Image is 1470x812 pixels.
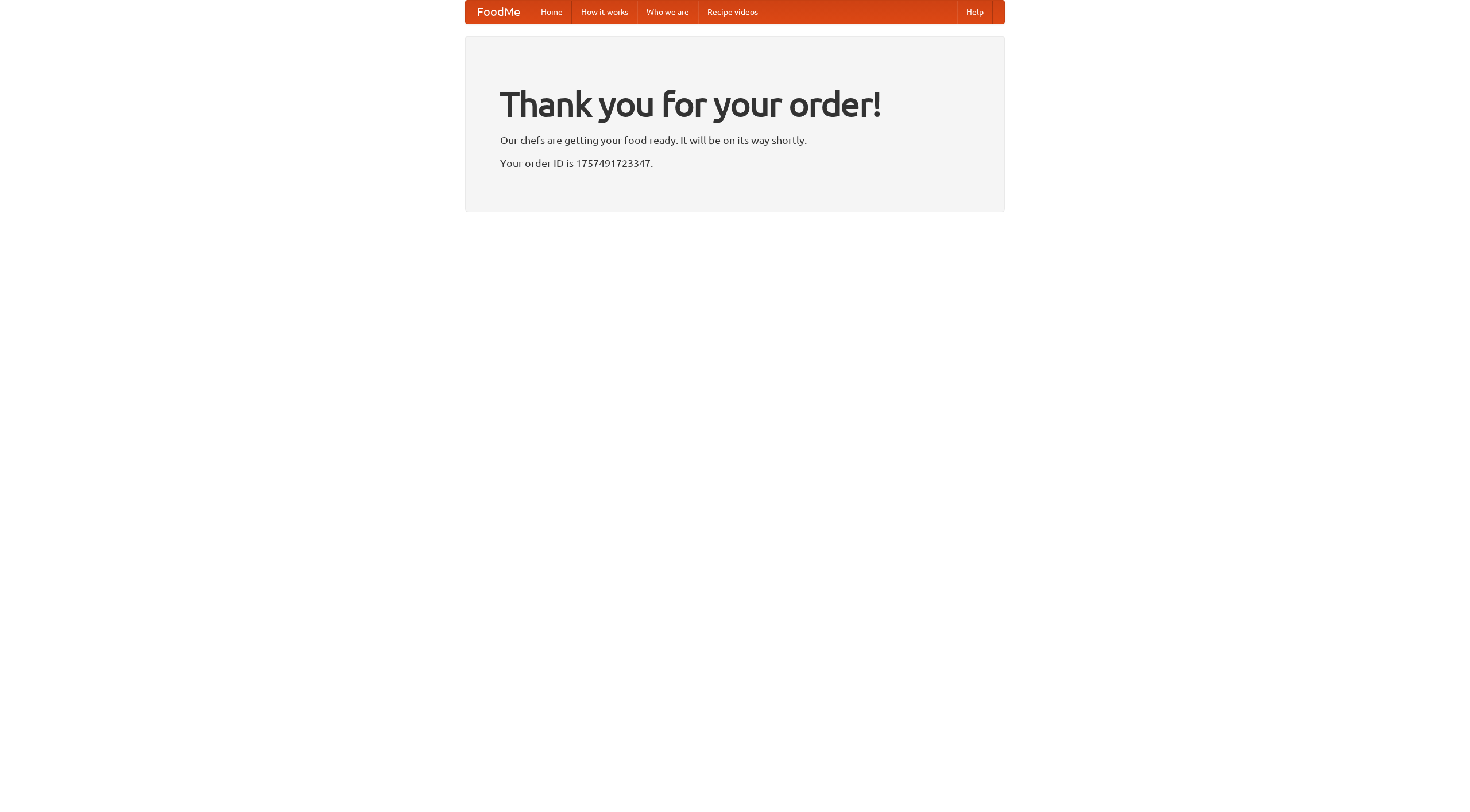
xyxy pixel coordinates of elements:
a: Help [957,1,993,24]
a: Who we are [637,1,698,24]
a: Recipe videos [698,1,767,24]
a: FoodMe [466,1,532,24]
h1: Thank you for your order! [500,76,970,131]
a: Home [532,1,572,24]
p: Your order ID is 1757491723347. [500,154,970,172]
p: Our chefs are getting your food ready. It will be on its way shortly. [500,131,970,149]
a: How it works [572,1,637,24]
